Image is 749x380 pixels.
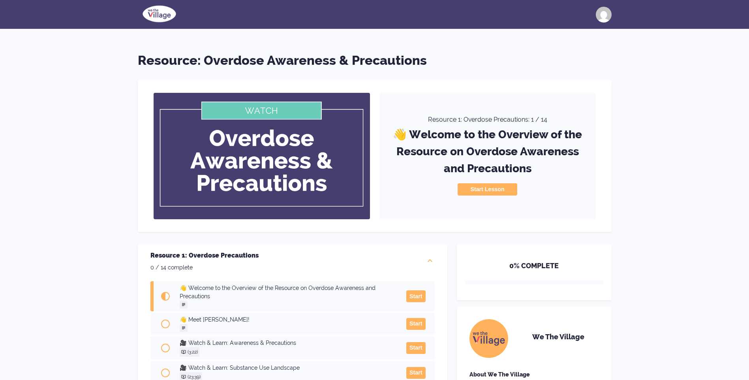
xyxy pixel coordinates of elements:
[180,364,397,372] h3: 🎥 Watch & Learn: Substance Use Landscape
[180,284,397,309] a: 👋 Welcome to the Overview of the Resource on Overdose Awareness and Precautions
[406,318,425,330] button: Start
[180,316,397,324] h3: 👋 Meet [PERSON_NAME]!
[180,339,397,347] h3: 🎥 Watch & Learn: Awareness & Precautions
[518,333,599,340] h2: We The Village
[138,4,181,24] img: school logo
[406,342,425,354] button: Start
[188,349,198,355] p: ( 3:22 )
[397,367,425,379] a: Start
[406,367,425,379] button: Start
[397,318,425,330] a: Start
[154,93,370,219] img: course banner
[469,319,509,359] img: instructor avatar
[188,374,201,380] p: ( 23:39 )
[397,290,425,302] a: Start
[458,183,517,195] button: Start Lesson
[138,51,612,70] h1: Resource: Overdose Awareness & Precautions
[389,123,586,183] h3: 👋 Welcome to the Overview of the Resource on Overdose Awareness and Precautions
[428,117,547,123] h4: Resource 1: Overdose Precautions: 1 / 14
[150,263,259,272] p: 0 / 14 complete
[465,260,603,280] h5: 0 % COMPLETE
[180,316,397,332] a: 👋 Meet [PERSON_NAME]!
[138,245,447,278] div: Resource 1: Overdose Precautions0 / 14 complete
[180,339,397,357] a: 🎥 Watch & Learn: Awareness & Precautions(3:22)
[397,342,425,354] a: Start
[180,284,397,301] h3: 👋 Welcome to the Overview of the Resource on Overdose Awareness and Precautions
[469,371,530,378] strong: About We The Village
[406,290,425,302] button: Start
[150,251,259,260] h2: Resource 1: Overdose Precautions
